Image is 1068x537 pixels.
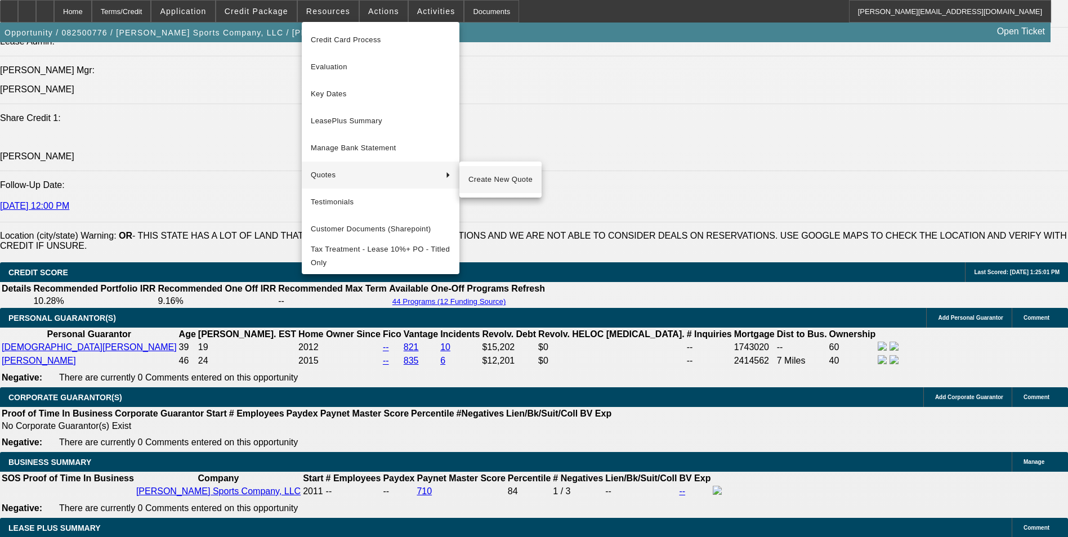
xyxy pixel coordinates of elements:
span: Create New Quote [468,173,533,186]
span: Testimonials [311,195,450,209]
span: Key Dates [311,87,450,101]
span: Quotes [311,168,437,182]
span: Manage Bank Statement [311,141,450,155]
span: Credit Card Process [311,33,450,47]
span: Tax Treatment - Lease 10%+ PO - Titled Only [311,243,450,270]
span: Evaluation [311,60,450,74]
span: Customer Documents (Sharepoint) [311,222,450,236]
span: LeasePlus Summary [311,114,450,128]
